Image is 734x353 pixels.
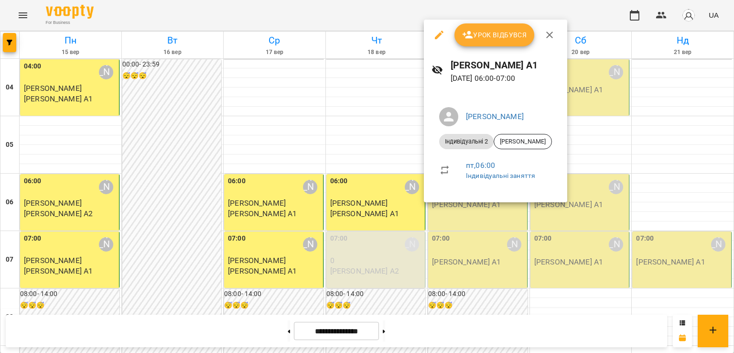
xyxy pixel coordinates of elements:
[466,161,495,170] a: пт , 06:00
[454,23,535,46] button: Урок відбувся
[494,137,551,146] span: [PERSON_NAME]
[466,172,535,179] a: Індивідуальні заняття
[466,112,524,121] a: [PERSON_NAME]
[451,58,560,73] h6: [PERSON_NAME] А1
[494,134,552,149] div: [PERSON_NAME]
[462,29,527,41] span: Урок відбувся
[439,137,494,146] span: Індивідуальні 2
[451,73,560,84] p: [DATE] 06:00 - 07:00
